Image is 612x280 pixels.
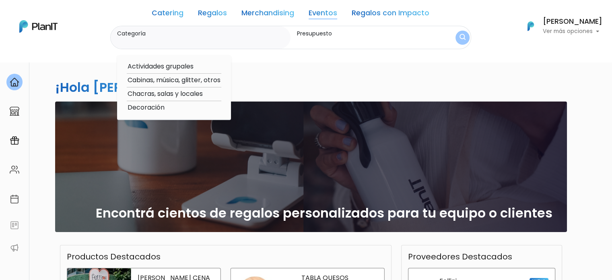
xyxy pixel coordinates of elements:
[81,48,97,64] span: J
[198,10,227,19] a: Regalos
[543,18,602,25] h6: [PERSON_NAME]
[125,61,137,73] i: keyboard_arrow_down
[10,243,19,253] img: partners-52edf745621dab592f3b2c58e3bca9d71375a7ef29c3b500c9f145b62cc070d4.svg
[241,10,294,19] a: Merchandising
[127,75,221,85] option: Cabinas, música, glitter, otros
[152,10,183,19] a: Catering
[137,121,153,131] i: send
[123,121,137,131] i: insert_emoticon
[10,136,19,145] img: campaigns-02234683943229c281be62815700db0a1741e53638e28bf9629b52c665b00959.svg
[10,220,19,230] img: feedback-78b5a0c8f98aac82b08bfc38622c3050aee476f2c9584af64705fc4e61158814.svg
[10,194,19,204] img: calendar-87d922413cdce8b2cf7b7f5f62616a5cf9e4887200fb71536465627b3292af00.svg
[28,65,52,72] strong: PLAN IT
[543,29,602,34] p: Ver más opciones
[42,122,123,131] span: ¡Escríbenos!
[65,48,81,64] img: user_04fe99587a33b9844688ac17b531be2b.png
[21,56,142,107] div: PLAN IT Ya probaste PlanitGO? Vas a poder automatizarlas acciones de todo el año. Escribinos para...
[460,34,466,41] img: search_button-432b6d5273f82d61273b3651a40e1bd1b912527efae98b1b7a1b2c0702e16a8d.svg
[21,48,142,64] div: J
[67,252,161,261] h3: Productos Destacados
[517,16,602,37] button: PlanIt Logo [PERSON_NAME] Ver más opciones
[73,40,89,56] img: user_d58e13f531133c46cb30575f4d864daf.jpeg
[117,29,288,38] label: Categoría
[10,165,19,174] img: people-662611757002400ad9ed0e3c099ab2801c6687ba6c219adb57efc949bc21e19d.svg
[10,77,19,87] img: home-e721727adea9d79c4d83392d1f703f7f8bce08238fde08b1acbfd93340b81755.svg
[352,10,429,19] a: Regalos con Impacto
[19,20,58,33] img: PlanIt Logo
[522,17,540,35] img: PlanIt Logo
[10,106,19,116] img: marketplace-4ceaa7011d94191e9ded77b95e3339b90024bf715f7c57f8cf31f2d8c509eaba.svg
[55,78,208,96] h2: ¡Hola [PERSON_NAME]!
[28,74,134,101] p: Ya probaste PlanitGO? Vas a poder automatizarlas acciones de todo el año. Escribinos para saber más!
[96,205,552,221] h2: Encontrá cientos de regalos personalizados para tu equipo o clientes
[309,10,337,19] a: Eventos
[127,89,221,99] option: Chacras, salas y locales
[127,103,221,113] option: Decoración
[297,29,431,38] label: Presupuesto
[127,62,221,72] option: Actividades grupales
[408,252,512,261] h3: Proveedores Destacados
